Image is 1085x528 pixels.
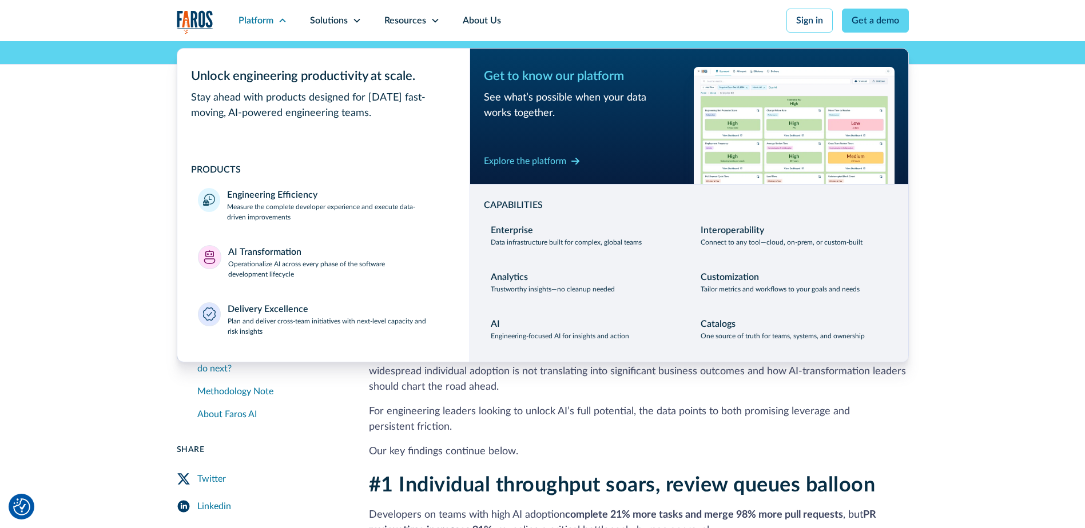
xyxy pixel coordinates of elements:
a: Delivery ExcellencePlan and deliver cross-team initiatives with next-level capacity and risk insi... [191,295,456,343]
img: Workflow productivity trends heatmap chart [694,67,895,184]
div: Solutions [310,14,348,27]
a: Twitter Share [177,465,341,493]
div: Interoperability [701,223,764,237]
p: Trustworthy insights—no cleanup needed [491,284,615,294]
p: Connect to any tool—cloud, on-prem, or custom-built [701,237,863,247]
div: Methodology Note [197,385,341,398]
div: AI Transformation [228,245,301,259]
a: InteroperabilityConnect to any tool—cloud, on-prem, or custom-built [694,217,895,254]
p: This phenomenon, which we term the “ ,” raises important questions and concerns about why widespr... [369,349,909,395]
div: CAPABILITIES [484,198,895,212]
div: Analytics [491,270,528,284]
img: Logo of the analytics and reporting company Faros. [177,10,213,34]
div: Platform [239,14,273,27]
button: Cookie Settings [13,498,30,515]
a: AIEngineering-focused AI for insights and action [484,310,685,348]
div: Enterprise [491,223,533,237]
a: Engineering EfficiencyMeasure the complete developer experience and execute data-driven improvements [191,181,456,229]
a: Methodology Note [197,380,341,403]
div: Delivery Excellence [228,302,308,316]
div: Share [177,444,341,456]
p: Plan and deliver cross-team initiatives with next-level capacity and risk insights [228,316,449,337]
div: See what’s possible when your data works together. [484,90,685,121]
p: Engineering-focused AI for insights and action [491,331,629,341]
div: Stay ahead with products designed for [DATE] fast-moving, AI-powered engineering teams. [191,90,456,121]
a: CustomizationTailor metrics and workflows to your goals and needs [694,263,895,301]
div: Resources [384,14,426,27]
a: Sign in [786,9,833,33]
div: Linkedin [197,499,231,513]
a: home [177,10,213,34]
p: One source of truth for teams, systems, and ownership [701,331,865,341]
div: PRODUCTS [191,163,456,177]
a: CatalogsOne source of truth for teams, systems, and ownership [694,310,895,348]
nav: Platform [177,41,909,362]
a: Get a demo [842,9,909,33]
a: AnalyticsTrustworthy insights—no cleanup needed [484,263,685,301]
div: Catalogs [701,317,736,331]
div: Customization [701,270,759,284]
a: LinkedIn Share [177,493,341,520]
p: Tailor metrics and workflows to your goals and needs [701,284,860,294]
img: Revisit consent button [13,498,30,515]
a: About Faros AI [197,403,341,426]
h2: #1 Individual throughput soars, review queues balloon [369,473,909,498]
p: For engineering leaders looking to unlock AI’s full potential, the data points to both promising ... [369,404,909,435]
div: About Faros AI [197,407,341,421]
div: Get to know our platform [484,67,685,86]
p: Our key findings continue below. [369,444,909,459]
strong: complete 21% more tasks and merge 98% more pull requests [565,510,843,520]
div: Unlock engineering productivity at scale. [191,67,456,86]
a: EnterpriseData infrastructure built for complex, global teams [484,217,685,254]
p: Operationalize AI across every phase of the software development lifecycle [228,259,449,279]
div: Engineering Efficiency [227,188,317,202]
p: Data infrastructure built for complex, global teams [491,237,642,247]
a: AI TransformationOperationalize AI across every phase of the software development lifecycle [191,238,456,286]
div: AI [491,317,500,331]
p: Measure the complete developer experience and execute data-driven improvements [227,202,449,222]
a: Explore the platform [484,152,580,170]
div: Twitter [197,472,226,486]
div: Explore the platform [484,154,566,168]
